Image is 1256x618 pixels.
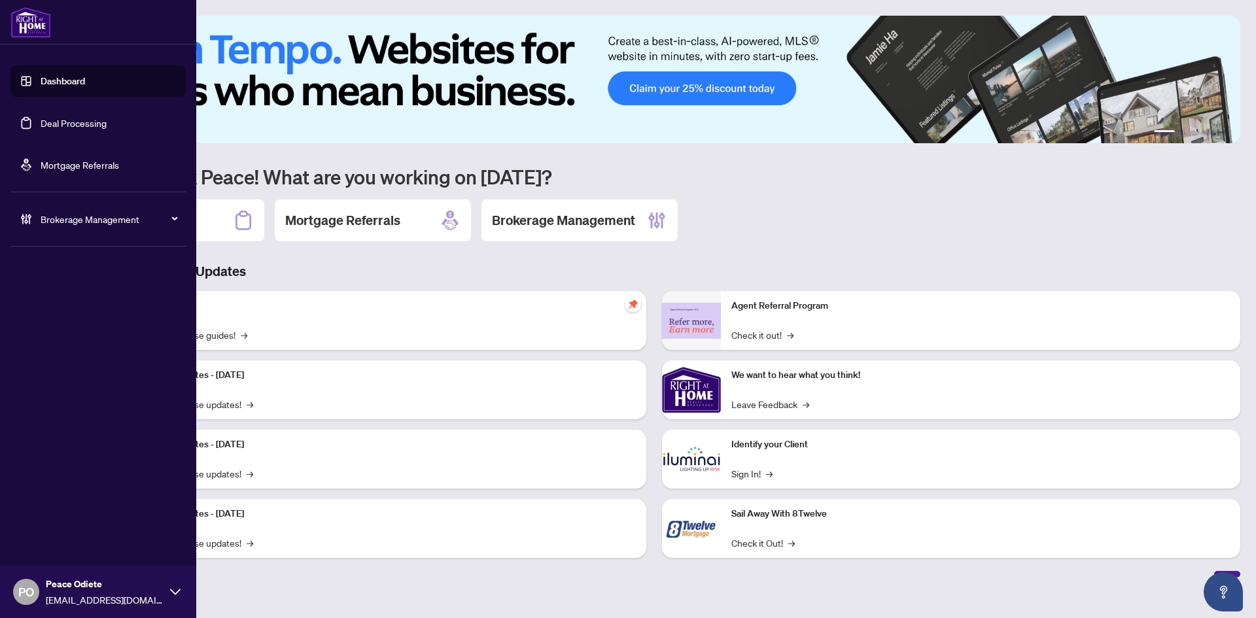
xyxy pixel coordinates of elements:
p: Platform Updates - [DATE] [137,368,636,383]
a: Check it out!→ [731,328,794,342]
button: 5 [1212,130,1217,135]
span: → [247,536,253,550]
span: → [241,328,247,342]
span: → [247,397,253,411]
a: Leave Feedback→ [731,397,809,411]
button: 4 [1201,130,1206,135]
img: logo [10,7,51,38]
img: Identify your Client [662,430,721,489]
a: Mortgage Referrals [41,159,119,171]
a: Sign In!→ [731,466,773,481]
img: We want to hear what you think! [662,360,721,419]
span: Peace Odiete [46,577,164,591]
h1: Welcome back Peace! What are you working on [DATE]? [68,164,1240,189]
span: → [788,536,795,550]
span: [EMAIL_ADDRESS][DOMAIN_NAME] [46,592,164,607]
button: 1 [1154,130,1175,135]
p: We want to hear what you think! [731,368,1230,383]
h2: Brokerage Management [492,211,635,230]
p: Self-Help [137,299,636,313]
a: Check it Out!→ [731,536,795,550]
p: Platform Updates - [DATE] [137,438,636,452]
span: → [766,466,773,481]
span: PO [18,583,34,601]
button: Open asap [1204,572,1243,611]
p: Platform Updates - [DATE] [137,507,636,521]
p: Identify your Client [731,438,1230,452]
p: Agent Referral Program [731,299,1230,313]
a: Dashboard [41,75,85,87]
h3: Brokerage & Industry Updates [68,262,1240,281]
span: → [247,466,253,481]
img: Slide 0 [68,16,1240,143]
h2: Mortgage Referrals [285,211,400,230]
span: Brokerage Management [41,212,177,226]
span: → [787,328,794,342]
button: 2 [1180,130,1185,135]
a: Deal Processing [41,117,107,129]
span: pushpin [625,296,641,312]
button: 3 [1191,130,1196,135]
button: 6 [1222,130,1227,135]
p: Sail Away With 8Twelve [731,507,1230,521]
span: → [803,397,809,411]
img: Sail Away With 8Twelve [662,499,721,558]
img: Agent Referral Program [662,303,721,339]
